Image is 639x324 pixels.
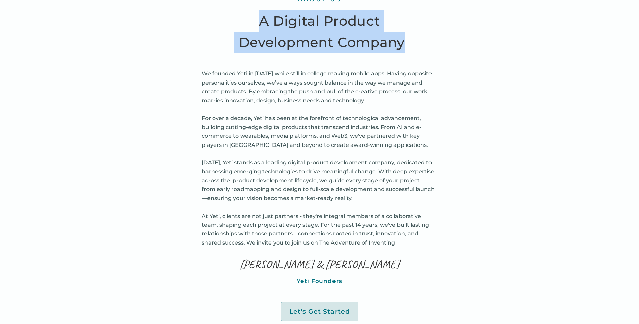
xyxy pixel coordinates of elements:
p: We founded Yeti in [DATE] while still in college making mobile apps. Having opposite personalitie... [202,69,438,247]
p: [PERSON_NAME] & [PERSON_NAME] [239,258,400,270]
h2: A Digital Product Development Company [225,10,414,53]
div: Let's Get Started [289,307,350,316]
p: Yeti Founders [297,276,342,286]
a: Let's Get Started [281,302,358,322]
